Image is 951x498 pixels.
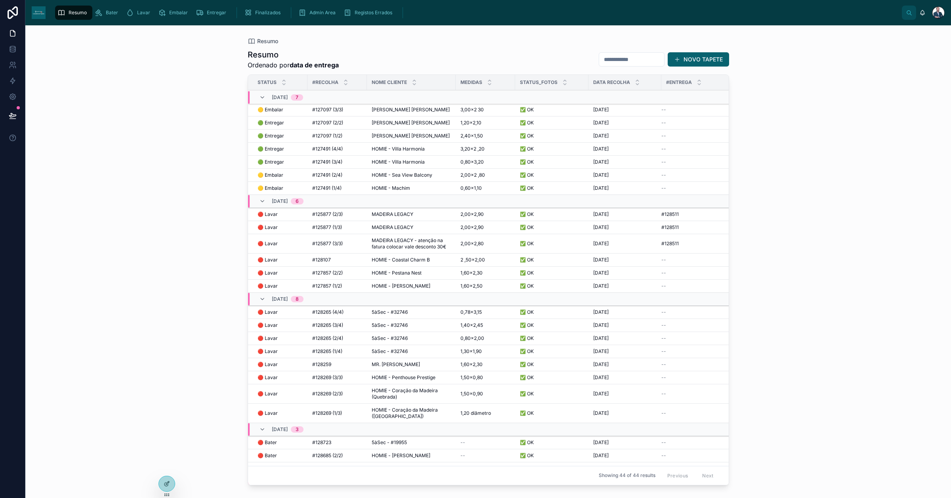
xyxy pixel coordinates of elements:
[372,133,450,139] span: [PERSON_NAME] [PERSON_NAME]
[312,172,342,178] span: #127491 (2/4)
[661,172,729,178] a: --
[661,257,666,263] span: --
[242,6,286,20] a: Finalizados
[520,309,584,315] a: ✅ OK
[193,6,232,20] a: Entregar
[460,240,484,247] span: 2,00×2,80
[460,348,510,355] a: 1,30×1,90
[258,240,278,247] span: 🔴 Lavar
[460,322,483,328] span: 1,40×2,45
[372,348,451,355] a: 5àSec - #32746
[372,172,432,178] span: HOMIE - Sea View Balcony
[460,391,483,397] span: 1,50×0,90
[258,348,278,355] span: 🔴 Lavar
[312,257,331,263] span: #128107
[593,283,657,289] a: [DATE]
[661,224,679,231] span: #128511
[258,224,303,231] a: 🔴 Lavar
[312,133,362,139] a: #127097 (1/2)
[520,348,534,355] span: ✅ OK
[312,133,342,139] span: #127097 (1/2)
[248,37,278,45] a: Resumo
[372,211,451,218] a: MADEIRA LEGACY
[92,6,124,20] a: Bater
[258,270,278,276] span: 🔴 Lavar
[520,107,584,113] a: ✅ OK
[372,309,451,315] a: 5àSec - #32746
[661,283,666,289] span: --
[258,120,284,126] span: 🟢 Entregar
[372,283,451,289] a: HOMIE - [PERSON_NAME]
[593,322,609,328] span: [DATE]
[593,159,657,165] a: [DATE]
[661,322,729,328] a: --
[372,361,420,368] span: MR. [PERSON_NAME]
[520,348,584,355] a: ✅ OK
[668,52,729,67] button: NOVO TAPETE
[460,283,510,289] a: 1,60×2,50
[661,348,666,355] span: --
[460,348,482,355] span: 1,30×1,90
[372,270,451,276] a: HOMIE - Pestana Nest
[460,107,510,113] a: 3,00×2 30
[520,120,534,126] span: ✅ OK
[520,159,584,165] a: ✅ OK
[593,374,657,381] a: [DATE]
[520,374,584,381] a: ✅ OK
[258,348,303,355] a: 🔴 Lavar
[460,224,510,231] a: 2,00×2,90
[661,309,729,315] a: --
[372,322,451,328] a: 5àSec - #32746
[593,309,657,315] a: [DATE]
[372,387,451,400] span: HOMIE - Coração da Madeira (Quebrada)
[593,107,609,113] span: [DATE]
[460,240,510,247] a: 2,00×2,80
[372,283,430,289] span: HOMIE - [PERSON_NAME]
[312,146,343,152] span: #127491 (4/4)
[258,374,303,381] a: 🔴 Lavar
[460,391,510,397] a: 1,50×0,90
[372,257,451,263] a: HOMIE - Coastal Charm B
[312,224,342,231] span: #125877 (1/3)
[520,185,584,191] a: ✅ OK
[312,335,343,342] span: #128265 (2/4)
[258,361,303,368] a: 🔴 Lavar
[460,172,485,178] span: 2,00×2 ,80
[460,133,483,139] span: 2,40×1,50
[312,391,362,397] a: #128269 (2/3)
[372,185,410,191] span: HOMIE - Machim
[258,146,284,152] span: 🟢 Entregar
[312,159,342,165] span: #127491 (3/4)
[312,361,362,368] a: #128259
[593,133,609,139] span: [DATE]
[312,270,362,276] a: #127857 (2/2)
[593,211,657,218] a: [DATE]
[593,374,609,381] span: [DATE]
[520,172,534,178] span: ✅ OK
[593,257,657,263] a: [DATE]
[520,133,584,139] a: ✅ OK
[661,270,729,276] a: --
[460,133,510,139] a: 2,40×1,50
[460,146,510,152] a: 3,20×2 ,20
[661,120,666,126] span: --
[520,224,584,231] a: ✅ OK
[460,309,510,315] a: 0,78×3,15
[355,10,392,16] span: Registos Errados
[258,146,303,152] a: 🟢 Entregar
[520,391,584,397] a: ✅ OK
[272,94,288,101] span: [DATE]
[258,240,303,247] a: 🔴 Lavar
[661,159,729,165] a: --
[309,10,336,16] span: Admin Area
[55,6,92,20] a: Resumo
[520,172,584,178] a: ✅ OK
[312,335,362,342] a: #128265 (2/4)
[258,322,303,328] a: 🔴 Lavar
[312,224,362,231] a: #125877 (1/3)
[372,120,450,126] span: [PERSON_NAME] [PERSON_NAME]
[520,322,584,328] a: ✅ OK
[661,185,666,191] span: --
[520,257,584,263] a: ✅ OK
[372,335,408,342] span: 5àSec - #32746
